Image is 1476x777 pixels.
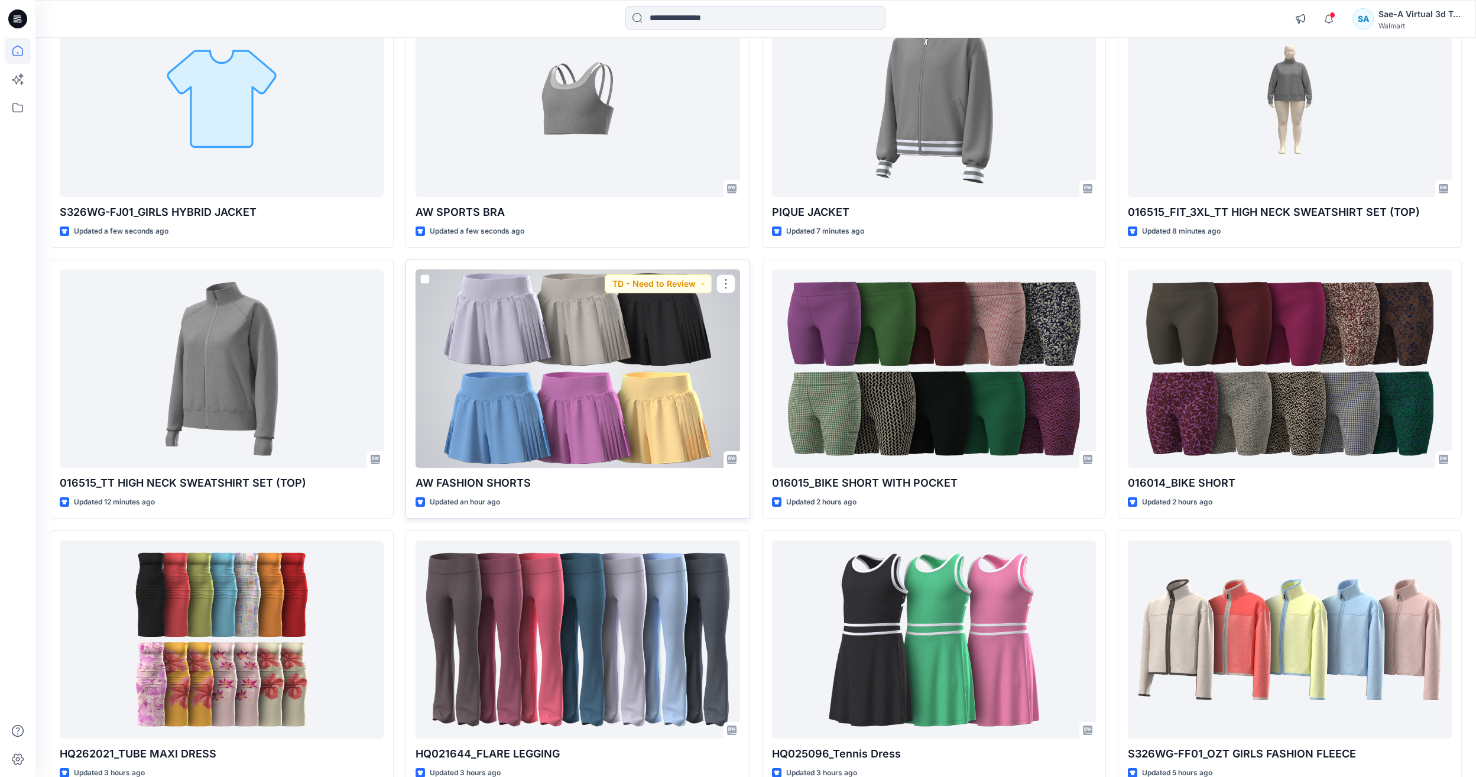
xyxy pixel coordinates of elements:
p: Updated 8 minutes ago [1142,225,1221,238]
div: Walmart [1378,21,1461,30]
a: 016014_BIKE SHORT [1128,270,1452,468]
a: HQ025096_Tennis Dress [772,540,1096,739]
p: HQ021644_FLARE LEGGING [416,746,739,762]
p: HQ262021_TUBE MAXI DRESS [60,746,384,762]
p: 016015_BIKE SHORT WITH POCKET [772,475,1096,491]
p: 016515_FIT_3XL_TT HIGH NECK SWEATSHIRT SET (TOP) [1128,204,1452,221]
p: Updated 7 minutes ago [786,225,864,238]
p: HQ025096_Tennis Dress [772,746,1096,762]
p: AW FASHION SHORTS [416,475,739,491]
p: AW SPORTS BRA [416,204,739,221]
p: Updated a few seconds ago [74,225,168,238]
p: 016515_TT HIGH NECK SWEATSHIRT SET (TOP) [60,475,384,491]
p: Updated an hour ago [430,496,500,509]
p: S326WG-FJ01_GIRLS HYBRID JACKET [60,204,384,221]
div: SA [1352,8,1374,30]
p: Updated 12 minutes ago [74,496,155,509]
p: S326WG-FF01_OZT GIRLS FASHION FLEECE [1128,746,1452,762]
p: Updated 2 hours ago [786,496,857,509]
a: 016015_BIKE SHORT WITH POCKET [772,270,1096,468]
a: 016515_TT HIGH NECK SWEATSHIRT SET (TOP) [60,270,384,468]
a: HQ262021_TUBE MAXI DRESS [60,540,384,739]
a: AW FASHION SHORTS [416,270,739,468]
p: PIQUE JACKET [772,204,1096,221]
p: Updated 2 hours ago [1142,496,1212,509]
p: Updated a few seconds ago [430,225,524,238]
a: S326WG-FF01_OZT GIRLS FASHION FLEECE [1128,540,1452,739]
div: Sae-A Virtual 3d Team [1378,7,1461,21]
a: HQ021644_FLARE LEGGING [416,540,739,739]
p: 016014_BIKE SHORT [1128,475,1452,491]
